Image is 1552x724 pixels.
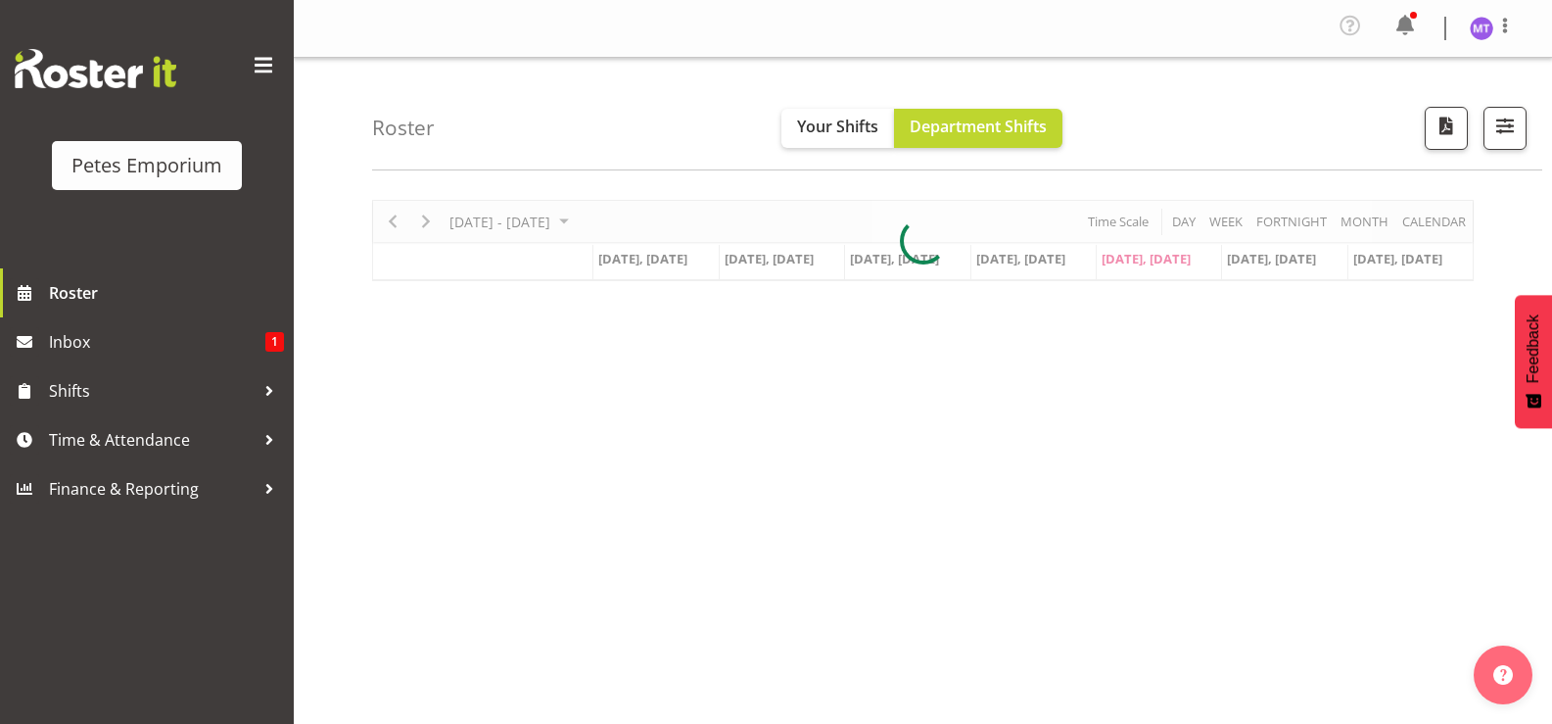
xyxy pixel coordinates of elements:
div: Petes Emporium [71,151,222,180]
span: Time & Attendance [49,425,255,455]
button: Feedback - Show survey [1515,295,1552,428]
img: Rosterit website logo [15,49,176,88]
h4: Roster [372,117,435,139]
button: Department Shifts [894,109,1062,148]
button: Filter Shifts [1483,107,1527,150]
span: Department Shifts [910,116,1047,137]
img: mya-taupawa-birkhead5814.jpg [1470,17,1493,40]
span: Feedback [1525,314,1542,383]
span: Inbox [49,327,265,357]
button: Your Shifts [781,109,894,148]
img: help-xxl-2.png [1493,665,1513,685]
span: Your Shifts [797,116,878,137]
span: 1 [265,332,284,352]
span: Roster [49,278,284,308]
span: Finance & Reporting [49,474,255,504]
button: Download a PDF of the roster according to the set date range. [1425,107,1468,150]
span: Shifts [49,376,255,406]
